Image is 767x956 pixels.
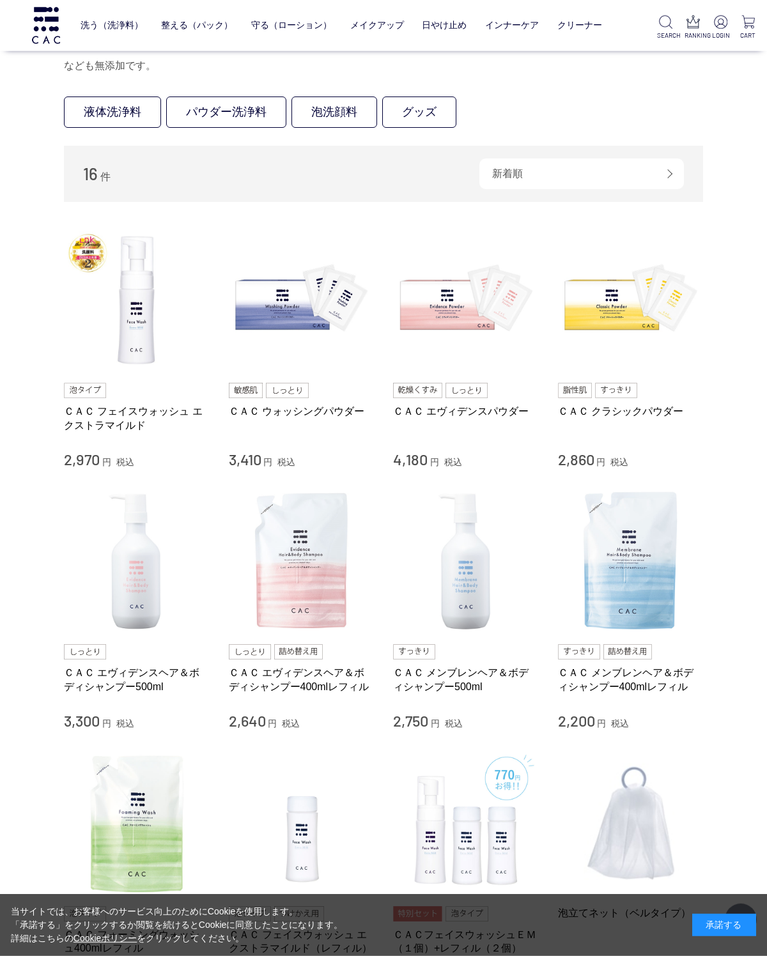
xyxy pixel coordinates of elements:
a: ＣＡＣ メンブレンヘア＆ボディシャンプー500ml [393,666,539,693]
a: 日やけ止め [422,10,467,40]
a: 液体洗浄料 [64,96,161,128]
span: 3,300 [64,711,100,730]
img: ＣＡＣ フェイスウォッシュ エクストラマイルド（レフィル） [229,750,375,896]
span: 16 [83,164,98,183]
p: LOGIN [712,31,729,40]
img: logo [30,7,62,43]
span: 円 [102,457,111,467]
img: すっきり [393,644,435,659]
span: 円 [431,718,440,729]
span: 3,410 [229,450,261,468]
span: 円 [263,457,272,467]
a: SEARCH [657,15,674,40]
a: ＣＡＣ ウォッシングパウダー [229,405,375,418]
span: 円 [268,718,277,729]
img: しっとり [229,644,271,659]
p: CART [740,31,757,40]
span: 税込 [445,718,463,729]
img: ＣＡＣ ウォッシングパウダー [229,227,375,373]
div: 当サイトでは、お客様へのサービス向上のためにCookieを使用します。 「承諾する」をクリックするか閲覧を続けるとCookieに同意したことになります。 詳細はこちらの をクリックしてください。 [11,905,343,945]
span: 件 [100,171,111,182]
img: 泡立てネット（ベルタイプ） [558,750,704,896]
a: ＣＡＣ エヴィデンスパウダー [393,405,539,418]
img: ＣＡＣフェイスウォッシュＥＭ（１個）+レフィル（２個） [393,750,539,896]
a: RANKING [685,15,702,40]
img: しっとり [266,383,308,398]
a: 洗う（洗浄料） [81,10,143,40]
span: 税込 [116,718,134,729]
span: 4,180 [393,450,428,468]
img: ＣＡＣ メンブレンヘア＆ボディシャンプー400mlレフィル [558,489,704,635]
span: 円 [102,718,111,729]
img: 詰め替え用 [603,644,653,659]
a: インナーケア [485,10,539,40]
div: 新着順 [479,158,684,189]
img: ＣＡＣ エヴィデンスヘア＆ボディシャンプー400mlレフィル [229,489,375,635]
a: Cookieポリシー [74,933,137,943]
p: RANKING [685,31,702,40]
a: メイクアップ [350,10,404,40]
a: 整える（パック） [161,10,233,40]
span: 2,640 [229,711,266,730]
a: グッズ [382,96,456,128]
div: 承諾する [692,914,756,936]
img: 詰め替え用 [274,644,323,659]
a: ＣＡＣ クラシックパウダー [558,405,704,418]
a: ＣＡＣ フェイスウォッシュ エクストラマイルド [64,405,210,432]
span: 税込 [444,457,462,467]
img: 敏感肌 [229,383,263,398]
span: 2,970 [64,450,100,468]
span: 税込 [611,718,629,729]
span: 2,750 [393,711,428,730]
img: すっきり [595,383,637,398]
a: 泡洗顔料 [291,96,377,128]
span: 2,860 [558,450,594,468]
span: 円 [596,457,605,467]
img: 泡タイプ [64,383,106,398]
a: ＣＡＣ メンブレンヘア＆ボディシャンプー400mlレフィル [558,666,704,693]
a: LOGIN [712,15,729,40]
img: ＣＡＣ エヴィデンスパウダー [393,227,539,373]
div: CACは天然素材由来の肌にやさしい洗浄成分を使用しています。健康な肌と同じ微酸性で低刺激。1回使いきりの製品は、防腐剤や保存料なども無添加です。 [64,35,703,76]
img: しっとり [64,644,106,659]
a: クリーナー [557,10,602,40]
span: 税込 [116,457,134,467]
img: ＣＡＣ エヴィデンスヘア＆ボディシャンプー500ml [64,489,210,635]
span: 2,200 [558,711,595,730]
span: 税込 [610,457,628,467]
img: ＣＡＣ フェイスウォッシュ エクストラマイルド [64,227,210,373]
img: しっとり [445,383,488,398]
a: ＣＡＣ エヴィデンスヘア＆ボディシャンプー500ml [64,666,210,693]
a: 守る（ローション） [251,10,332,40]
img: 脂性肌 [558,383,592,398]
img: すっきり [558,644,600,659]
a: ＣＡＣ エヴィデンスヘア＆ボディシャンプー400mlレフィル [229,666,375,693]
img: ＣＡＣ メンブレンヘア＆ボディシャンプー500ml [393,489,539,635]
img: 乾燥くすみ [393,383,442,398]
p: SEARCH [657,31,674,40]
a: パウダー洗浄料 [166,96,286,128]
span: 税込 [282,718,300,729]
span: 円 [597,718,606,729]
span: 円 [430,457,439,467]
span: 税込 [277,457,295,467]
a: CART [740,15,757,40]
img: ＣＡＣ フォーミングウォッシュ400mlレフィル [64,750,210,896]
img: ＣＡＣ クラシックパウダー [558,227,704,373]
